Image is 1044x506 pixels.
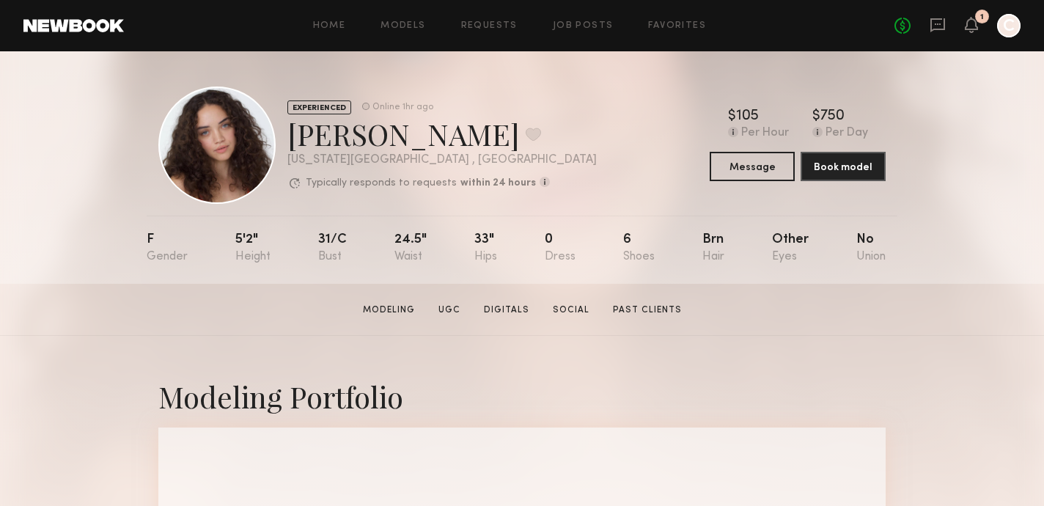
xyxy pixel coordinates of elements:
[287,154,597,166] div: [US_STATE][GEOGRAPHIC_DATA] , [GEOGRAPHIC_DATA]
[235,233,271,263] div: 5'2"
[545,233,576,263] div: 0
[820,109,845,124] div: 750
[553,21,614,31] a: Job Posts
[980,13,984,21] div: 1
[287,100,351,114] div: EXPERIENCED
[710,152,795,181] button: Message
[460,178,536,188] b: within 24 hours
[856,233,886,263] div: No
[997,14,1021,37] a: C
[772,233,809,263] div: Other
[372,103,433,112] div: Online 1hr ago
[702,233,724,263] div: Brn
[812,109,820,124] div: $
[306,178,457,188] p: Typically responds to requests
[313,21,346,31] a: Home
[381,21,425,31] a: Models
[158,377,886,416] div: Modeling Portfolio
[736,109,759,124] div: 105
[318,233,347,263] div: 31/c
[357,304,421,317] a: Modeling
[826,127,868,140] div: Per Day
[648,21,706,31] a: Favorites
[728,109,736,124] div: $
[547,304,595,317] a: Social
[478,304,535,317] a: Digitals
[433,304,466,317] a: UGC
[461,21,518,31] a: Requests
[287,114,597,153] div: [PERSON_NAME]
[147,233,188,263] div: F
[607,304,688,317] a: Past Clients
[474,233,497,263] div: 33"
[394,233,427,263] div: 24.5"
[741,127,789,140] div: Per Hour
[623,233,655,263] div: 6
[801,152,886,181] button: Book model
